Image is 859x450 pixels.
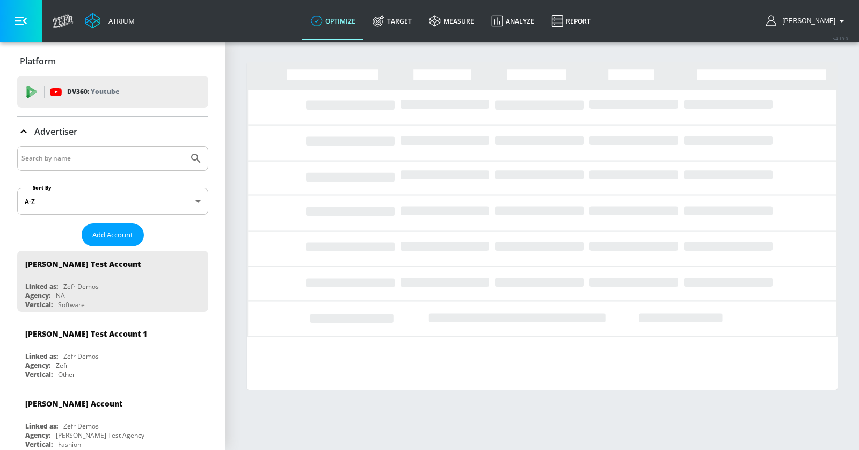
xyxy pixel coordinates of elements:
button: [PERSON_NAME] [766,14,848,27]
div: Advertiser [17,117,208,147]
div: Linked as: [25,352,58,361]
div: Agency: [25,291,50,300]
div: Linked as: [25,422,58,431]
p: Platform [20,55,56,67]
p: Youtube [91,86,119,97]
div: Vertical: [25,370,53,379]
div: Atrium [104,16,135,26]
p: DV360: [67,86,119,98]
a: Report [543,2,599,40]
a: Target [364,2,420,40]
div: Other [58,370,75,379]
div: [PERSON_NAME] Test AccountLinked as:Zefr DemosAgency:NAVertical:Software [17,251,208,312]
a: optimize [302,2,364,40]
p: Advertiser [34,126,77,137]
div: Linked as: [25,282,58,291]
div: Zefr Demos [63,422,99,431]
div: [PERSON_NAME] Test Account 1Linked as:Zefr DemosAgency:ZefrVertical:Other [17,321,208,382]
div: [PERSON_NAME] Test Account [25,259,141,269]
div: Zefr Demos [63,352,99,361]
div: Agency: [25,431,50,440]
input: Search by name [21,151,184,165]
div: NA [56,291,65,300]
button: Add Account [82,223,144,246]
label: Sort By [31,184,54,191]
div: [PERSON_NAME] Test Account 1 [25,329,147,339]
div: Vertical: [25,440,53,449]
div: [PERSON_NAME] Test Agency [56,431,144,440]
span: Add Account [92,229,133,241]
div: Platform [17,46,208,76]
div: Zefr Demos [63,282,99,291]
div: Fashion [58,440,81,449]
div: Software [58,300,85,309]
div: Zefr [56,361,68,370]
div: Agency: [25,361,50,370]
a: measure [420,2,483,40]
span: login as: casey.cohen@zefr.com [778,17,835,25]
a: Atrium [85,13,135,29]
div: DV360: Youtube [17,76,208,108]
a: Analyze [483,2,543,40]
div: Vertical: [25,300,53,309]
div: A-Z [17,188,208,215]
span: v 4.19.0 [833,35,848,41]
div: [PERSON_NAME] Account [25,398,122,409]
